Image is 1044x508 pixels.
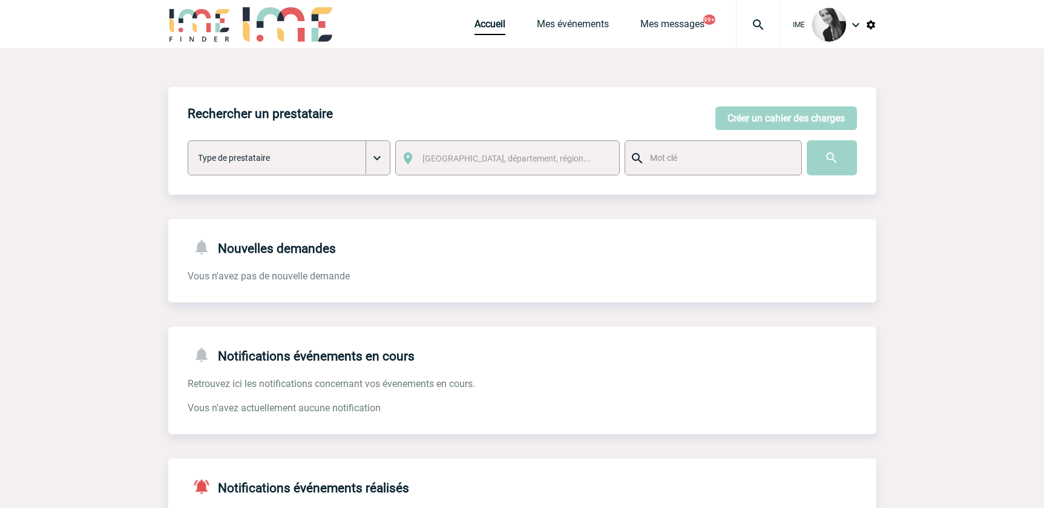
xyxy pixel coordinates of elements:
[188,478,409,495] h4: Notifications événements réalisés
[537,18,609,35] a: Mes événements
[188,378,475,389] span: Retrouvez ici les notifications concernant vos évenements en cours.
[188,106,333,121] h4: Rechercher un prestataire
[474,18,505,35] a: Accueil
[188,270,350,282] span: Vous n'avez pas de nouvelle demande
[793,21,805,29] span: IME
[168,7,231,42] img: IME-Finder
[192,478,218,495] img: notifications-active-24-px-r.png
[703,15,715,25] button: 99+
[812,8,846,42] img: 101050-0.jpg
[192,238,218,256] img: notifications-24-px-g.png
[422,154,591,163] span: [GEOGRAPHIC_DATA], département, région...
[188,346,415,363] h4: Notifications événements en cours
[640,18,704,35] a: Mes messages
[188,238,336,256] h4: Nouvelles demandes
[647,150,790,166] input: Mot clé
[192,346,218,363] img: notifications-24-px-g.png
[807,140,857,175] input: Submit
[188,402,381,414] span: Vous n'avez actuellement aucune notification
